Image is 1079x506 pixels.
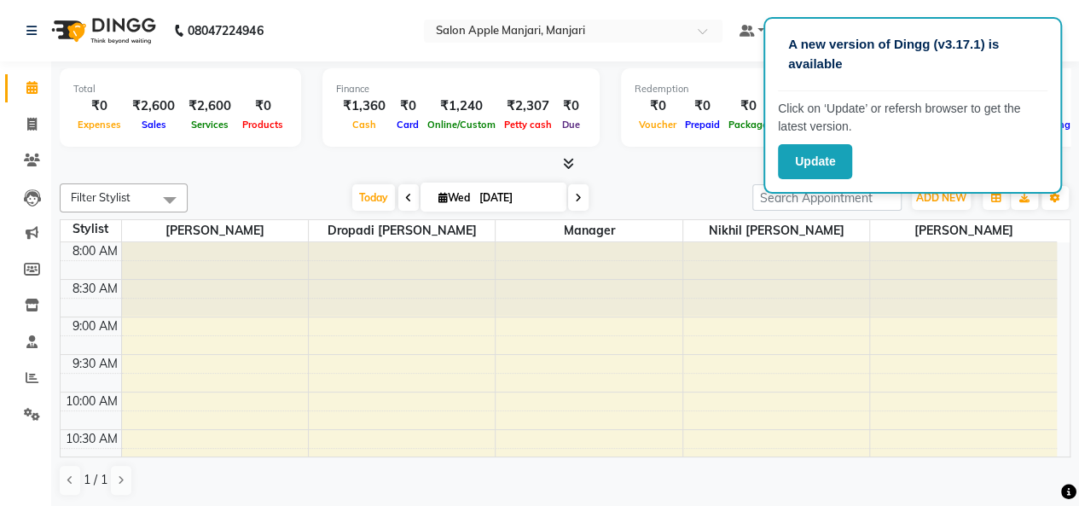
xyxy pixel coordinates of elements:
[352,184,395,211] span: Today
[71,190,131,204] span: Filter Stylist
[778,144,852,179] button: Update
[238,119,287,131] span: Products
[69,317,121,335] div: 9:00 AM
[724,119,772,131] span: Package
[724,96,772,116] div: ₹0
[61,220,121,238] div: Stylist
[556,96,586,116] div: ₹0
[73,119,125,131] span: Expenses
[309,220,495,241] span: Dropadi [PERSON_NAME]
[681,119,724,131] span: Prepaid
[122,220,308,241] span: [PERSON_NAME]
[635,119,681,131] span: Voucher
[635,96,681,116] div: ₹0
[635,82,864,96] div: Redemption
[69,355,121,373] div: 9:30 AM
[125,96,182,116] div: ₹2,600
[870,220,1057,241] span: [PERSON_NAME]
[778,100,1047,136] p: Click on ‘Update’ or refersh browser to get the latest version.
[187,119,233,131] span: Services
[73,96,125,116] div: ₹0
[752,184,902,211] input: Search Appointment
[434,191,474,204] span: Wed
[423,119,500,131] span: Online/Custom
[392,96,423,116] div: ₹0
[44,7,160,55] img: logo
[137,119,171,131] span: Sales
[474,185,560,211] input: 2025-09-03
[62,393,121,410] div: 10:00 AM
[336,82,586,96] div: Finance
[916,191,966,204] span: ADD NEW
[500,96,556,116] div: ₹2,307
[84,471,107,489] span: 1 / 1
[73,82,287,96] div: Total
[681,96,724,116] div: ₹0
[912,186,971,210] button: ADD NEW
[423,96,500,116] div: ₹1,240
[182,96,238,116] div: ₹2,600
[496,220,682,241] span: Manager
[69,242,121,260] div: 8:00 AM
[348,119,380,131] span: Cash
[683,220,869,241] span: Nikhil [PERSON_NAME]
[558,119,584,131] span: Due
[500,119,556,131] span: Petty cash
[188,7,263,55] b: 08047224946
[336,96,392,116] div: ₹1,360
[69,280,121,298] div: 8:30 AM
[788,35,1037,73] p: A new version of Dingg (v3.17.1) is available
[238,96,287,116] div: ₹0
[62,430,121,448] div: 10:30 AM
[392,119,423,131] span: Card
